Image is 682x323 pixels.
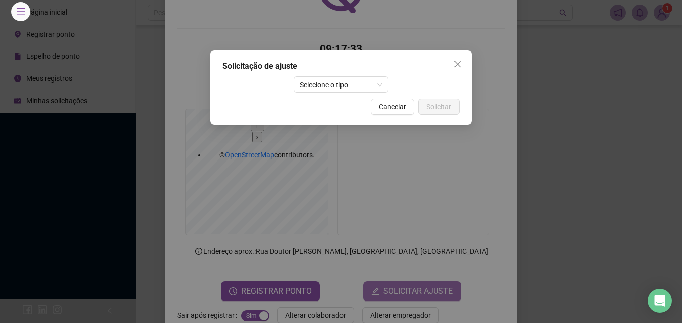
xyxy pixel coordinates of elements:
span: close [453,60,462,68]
div: Solicitação de ajuste [222,60,460,72]
span: Cancelar [379,101,406,112]
button: Solicitar [418,99,460,115]
button: Close [449,56,466,72]
span: Selecione o tipo [300,77,383,92]
span: menu [16,7,25,16]
div: Open Intercom Messenger [648,289,672,313]
button: Cancelar [371,99,414,115]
